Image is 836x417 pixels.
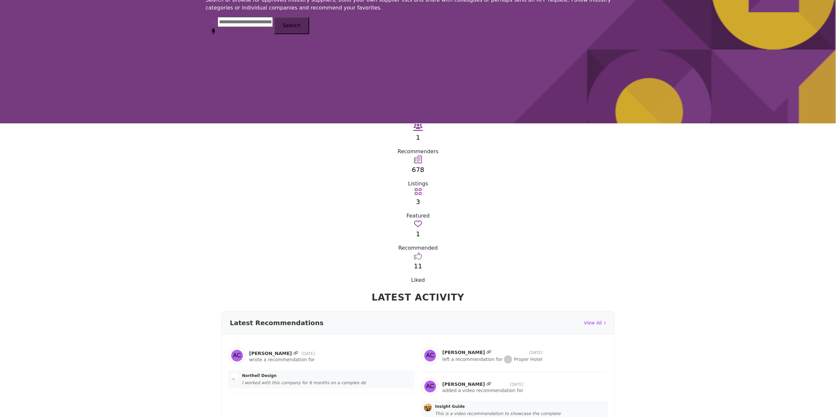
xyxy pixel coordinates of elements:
img: J C [421,378,439,395]
a: 678 [412,166,424,174]
a: 1 [416,134,420,141]
img: Northell Design [231,373,239,381]
span: left a recommendation for [442,357,502,362]
div: I worked with this company for 6 months on a complex de [242,380,412,386]
div: Listings [206,180,630,188]
h3: Latest Recommendations [230,318,324,328]
img: Insight Guide [424,404,432,411]
span: wrote a recommendation for [249,357,315,362]
button: Search [274,17,309,34]
a: Go to Featured [414,190,422,196]
img: J C [228,347,246,365]
strong: [PERSON_NAME] [442,381,485,387]
span: [DATE] [302,351,315,356]
a: Go to Recommended [414,222,422,228]
strong: [PERSON_NAME] [249,350,292,357]
a: 11 [414,262,422,270]
a: Northell Design [242,373,412,379]
span: Search [283,22,301,29]
a: Insight Guide [435,404,605,409]
span: [DATE] [510,382,524,387]
a: View Recommenders [413,125,423,132]
img: J C [421,347,439,365]
h2: Latest Activity [221,291,615,304]
img: Proper Hotel [504,355,512,364]
a: Proper Hotel [504,357,543,362]
a: 1 [416,230,420,238]
a: 3 [416,198,420,206]
a: View All [584,320,606,326]
span: [DATE] [529,350,543,355]
span: added a video recommendation for [442,388,523,393]
div: Featured [206,212,630,220]
div: Liked [206,276,630,284]
div: Recommenders [206,148,630,156]
div: This is a video recommendation to showcase the complete [435,411,605,417]
div: Recommended [206,244,630,252]
strong: [PERSON_NAME] [442,349,485,356]
i: Go to Liked [414,252,422,260]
